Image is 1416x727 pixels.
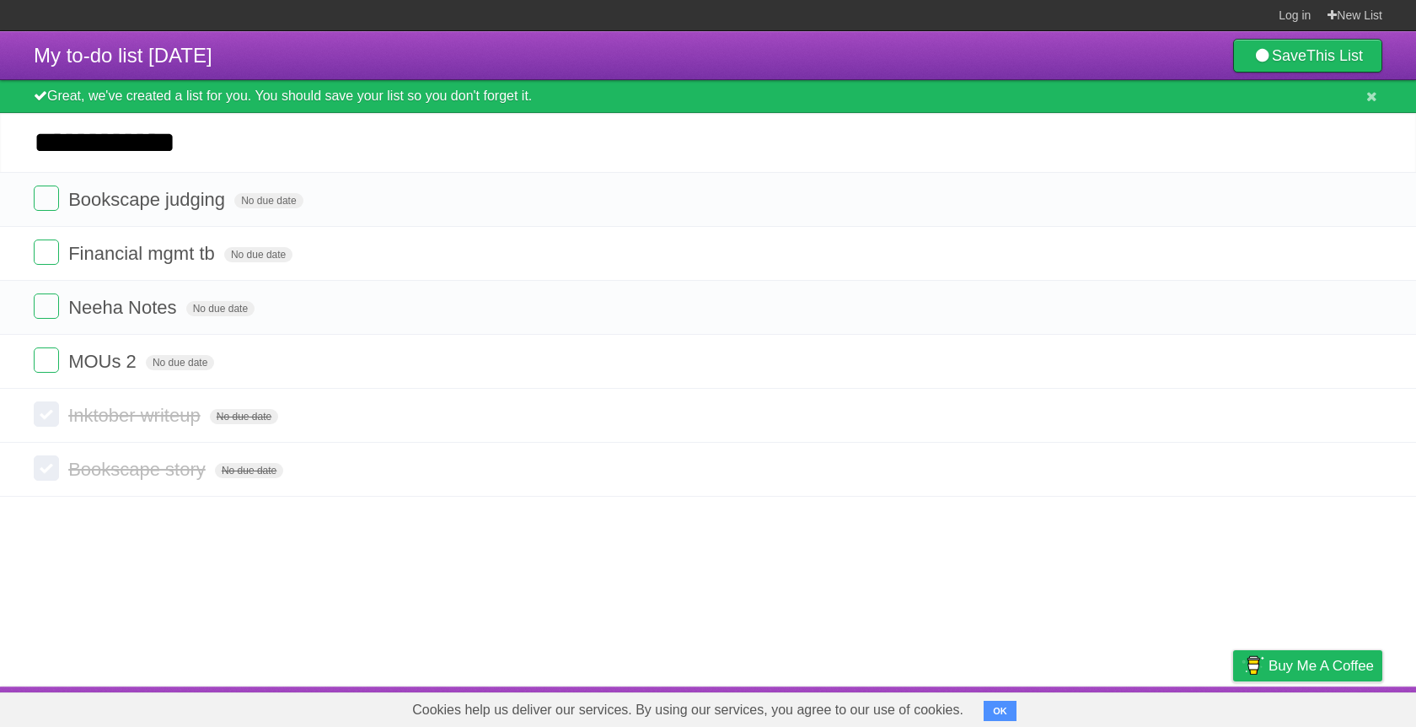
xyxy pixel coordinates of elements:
[984,701,1016,721] button: OK
[1233,39,1382,73] a: SaveThis List
[34,293,59,319] label: Done
[1306,47,1363,64] b: This List
[34,240,59,265] label: Done
[215,463,283,478] span: No due date
[34,401,59,427] label: Done
[68,405,205,426] span: Inktober writeup
[1065,691,1133,723] a: Developers
[1009,691,1044,723] a: About
[1242,651,1264,680] img: Buy me a coffee
[68,351,141,372] span: MOUs 2
[34,347,59,373] label: Done
[34,455,59,481] label: Done
[1211,691,1255,723] a: Privacy
[146,355,214,370] span: No due date
[186,301,255,316] span: No due date
[34,44,212,67] span: My to-do list [DATE]
[68,243,219,264] span: Financial mgmt tb
[1154,691,1191,723] a: Terms
[1233,650,1382,681] a: Buy me a coffee
[224,247,292,262] span: No due date
[68,297,180,318] span: Neeha Notes
[234,193,303,208] span: No due date
[1276,691,1382,723] a: Suggest a feature
[34,186,59,211] label: Done
[68,189,229,210] span: Bookscape judging
[395,693,980,727] span: Cookies help us deliver our services. By using our services, you agree to our use of cookies.
[210,409,278,424] span: No due date
[68,459,210,480] span: Bookscape story
[1268,651,1374,681] span: Buy me a coffee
